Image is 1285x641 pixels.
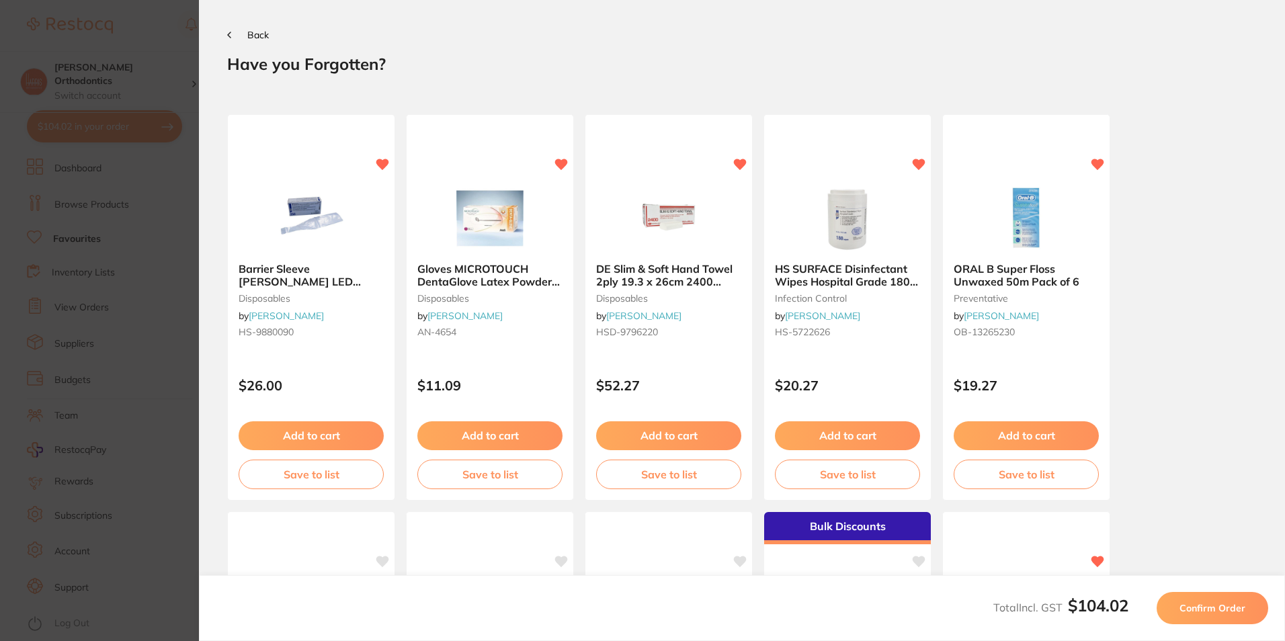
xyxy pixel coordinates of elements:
p: $11.09 [417,378,563,393]
button: Add to cart [775,421,920,450]
h2: Have you Forgotten? [227,54,1257,74]
a: [PERSON_NAME] [427,310,503,322]
p: $26.00 [239,378,384,393]
a: [PERSON_NAME] [606,310,681,322]
b: HS SURFACE Disinfectant Wipes Hospital Grade 180 Tub [775,263,920,288]
small: HS-5722626 [775,327,920,337]
button: Save to list [954,460,1099,489]
button: Back [227,30,269,40]
p: $52.27 [596,378,741,393]
button: Add to cart [954,421,1099,450]
small: infection control [775,293,920,304]
span: Back [247,29,269,41]
span: by [954,310,1039,322]
span: by [417,310,503,322]
button: Save to list [417,460,563,489]
small: preventative [954,293,1099,304]
p: $19.27 [954,378,1099,393]
small: disposables [239,293,384,304]
b: DE Slim & Soft Hand Towel 2ply 19.3 x 26cm 2400 sheets [596,263,741,288]
img: ORAL B Super Floss Unwaxed 50m Pack of 6 [983,185,1070,252]
a: [PERSON_NAME] [785,310,860,322]
button: Add to cart [417,421,563,450]
small: disposables [596,293,741,304]
img: Barrier Sleeve HENRY SCHEIN LED Curing light 250 box [267,185,355,252]
span: Total Incl. GST [993,601,1128,614]
span: by [596,310,681,322]
small: AN-4654 [417,327,563,337]
small: disposables [417,293,563,304]
b: ORAL B Super Floss Unwaxed 50m Pack of 6 [954,263,1099,288]
button: Confirm Order [1157,592,1268,624]
button: Add to cart [596,421,741,450]
b: Gloves MICROTOUCH DentaGlove Latex Powder Free Small x 100 [417,263,563,288]
button: Save to list [239,460,384,489]
a: [PERSON_NAME] [964,310,1039,322]
span: Confirm Order [1179,602,1245,614]
span: by [775,310,860,322]
small: HS-9880090 [239,327,384,337]
p: $20.27 [775,378,920,393]
img: DE Slim & Soft Hand Towel 2ply 19.3 x 26cm 2400 sheets [625,185,712,252]
img: Gloves MICROTOUCH DentaGlove Latex Powder Free Small x 100 [446,185,534,252]
small: OB-13265230 [954,327,1099,337]
button: Save to list [596,460,741,489]
img: HS SURFACE Disinfectant Wipes Hospital Grade 180 Tub [804,185,891,252]
button: Save to list [775,460,920,489]
div: Bulk Discounts [764,512,931,544]
a: [PERSON_NAME] [249,310,324,322]
button: Add to cart [239,421,384,450]
b: $104.02 [1068,595,1128,615]
small: HSD-9796220 [596,327,741,337]
span: by [239,310,324,322]
b: Barrier Sleeve HENRY SCHEIN LED Curing light 250 box [239,263,384,288]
